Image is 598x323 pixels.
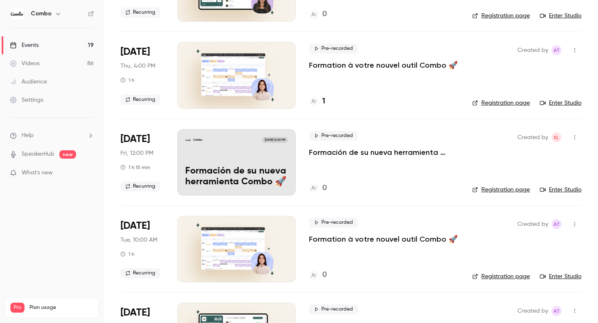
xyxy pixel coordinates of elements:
a: Registration page [472,12,530,20]
span: new [59,150,76,159]
a: SpeakerHub [22,150,54,159]
span: [DATE] [120,132,150,146]
span: Pre-recorded [309,44,358,54]
span: Recurring [120,7,160,17]
span: Thu, 4:00 PM [120,62,155,70]
div: Oct 10 Fri, 12:00 PM (Europe/Paris) [120,129,164,196]
h4: 0 [322,183,327,194]
span: Created by [517,219,548,229]
span: Amandine Test [551,45,561,55]
span: Amandine Test [551,219,561,229]
a: 1 [309,96,325,107]
span: EL [554,132,559,142]
a: Formación de su nueva herramienta Combo 🚀 [309,147,459,157]
span: Tue, 10:00 AM [120,236,157,244]
div: Oct 14 Tue, 10:00 AM (Europe/Paris) [120,216,164,282]
span: What's new [22,169,53,177]
span: AT [554,219,560,229]
a: Registration page [472,186,530,194]
span: Created by [517,132,548,142]
div: Audience [10,78,47,86]
li: help-dropdown-opener [10,131,94,140]
img: Formación de su nueva herramienta Combo 🚀 [185,137,191,143]
span: Created by [517,306,548,316]
span: Recurring [120,95,160,105]
div: 1 h [120,77,135,83]
div: 1 h [120,251,135,257]
span: Help [22,131,34,140]
a: Enter Studio [540,186,581,194]
h4: 1 [322,96,325,107]
span: [DATE] [120,219,150,232]
div: 1 h 15 min [120,164,150,171]
a: 0 [309,9,327,20]
div: Videos [10,59,39,68]
span: Pro [10,303,25,313]
span: Recurring [120,181,160,191]
span: Recurring [120,268,160,278]
a: Formation à votre nouvel outil Combo 🚀 [309,234,458,244]
p: Combo [193,138,202,142]
div: Events [10,41,39,49]
a: Enter Studio [540,272,581,281]
h4: 0 [322,9,327,20]
span: Fri, 12:00 PM [120,149,153,157]
img: Combo [10,7,24,20]
div: Oct 9 Thu, 4:00 PM (Europe/Paris) [120,42,164,108]
span: Emeline Leyre [551,132,561,142]
span: Pre-recorded [309,131,358,141]
a: Registration page [472,99,530,107]
span: AT [554,45,560,55]
a: Formación de su nueva herramienta Combo 🚀Combo[DATE] 12:00 PMFormación de su nueva herramienta Co... [177,129,296,196]
span: AT [554,306,560,316]
span: Pre-recorded [309,218,358,228]
a: Registration page [472,272,530,281]
div: Settings [10,96,43,104]
span: [DATE] 12:00 PM [262,137,287,143]
a: 0 [309,183,327,194]
h6: Combo [31,10,51,18]
a: 0 [309,269,327,281]
a: Enter Studio [540,12,581,20]
h4: 0 [322,269,327,281]
span: [DATE] [120,45,150,59]
span: Amandine Test [551,306,561,316]
span: [DATE] [120,306,150,319]
span: Created by [517,45,548,55]
a: Enter Studio [540,99,581,107]
a: Formation à votre nouvel outil Combo 🚀 [309,60,458,70]
span: Plan usage [29,304,93,311]
p: Formación de su nueva herramienta Combo 🚀 [185,166,288,188]
span: Pre-recorded [309,304,358,314]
